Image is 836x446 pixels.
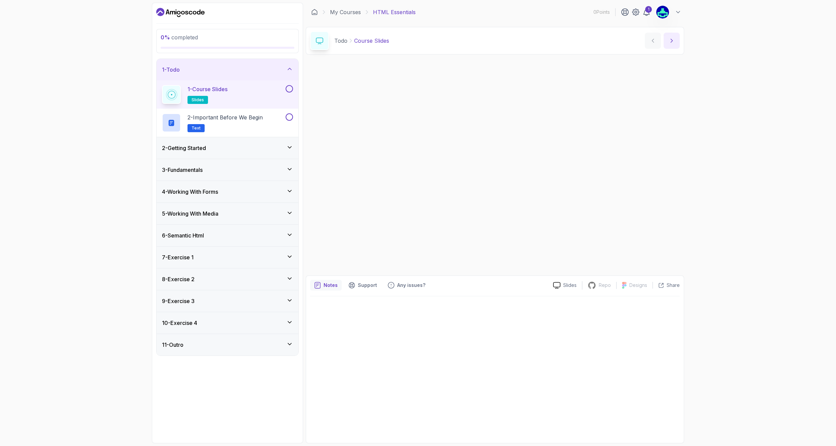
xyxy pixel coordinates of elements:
button: user profile image [656,5,681,19]
h3: 3 - Fundamentals [162,166,203,174]
h3: 6 - Semantic Html [162,231,204,239]
h3: 11 - Outro [162,341,183,349]
p: Share [667,282,680,289]
button: 6-Semantic Html [157,225,298,246]
button: 2-Important Before We BeginText [162,113,293,132]
p: Any issues? [397,282,425,289]
button: Share [653,282,680,289]
button: 1-Todo [157,59,298,80]
div: 1 [645,6,652,13]
p: 0 Points [593,9,610,15]
button: 11-Outro [157,334,298,356]
a: 1 [642,8,651,16]
a: Dashboard [311,9,318,15]
p: Designs [629,282,647,289]
img: user profile image [656,6,669,18]
p: Slides [563,282,577,289]
h3: 5 - Working With Media [162,210,218,218]
h3: 1 - Todo [162,66,180,74]
h3: 7 - Exercise 1 [162,253,194,261]
button: 8-Exercise 2 [157,268,298,290]
span: completed [161,34,198,41]
button: 9-Exercise 3 [157,290,298,312]
button: next content [664,33,680,49]
span: Text [192,125,201,131]
p: 2 - Important Before We Begin [187,113,263,121]
a: My Courses [330,8,361,16]
button: 2-Getting Started [157,137,298,159]
h3: 9 - Exercise 3 [162,297,195,305]
button: notes button [310,280,342,291]
h3: 2 - Getting Started [162,144,206,152]
button: 3-Fundamentals [157,159,298,181]
button: 1-Course Slidesslides [162,85,293,104]
a: Dashboard [156,7,205,18]
p: Repo [599,282,611,289]
button: Feedback button [384,280,429,291]
p: Notes [324,282,338,289]
h3: 10 - Exercise 4 [162,319,197,327]
p: Support [358,282,377,289]
a: Slides [548,282,582,289]
button: 7-Exercise 1 [157,247,298,268]
button: previous content [645,33,661,49]
button: 10-Exercise 4 [157,312,298,334]
p: Todo [334,37,347,45]
p: 1 - Course Slides [187,85,227,93]
h3: 8 - Exercise 2 [162,275,195,283]
button: 4-Working With Forms [157,181,298,202]
button: Support button [344,280,381,291]
span: slides [192,97,204,103]
span: 0 % [161,34,170,41]
h3: 4 - Working With Forms [162,188,218,196]
p: HTML Essentials [373,8,416,16]
button: 5-Working With Media [157,203,298,224]
p: Course Slides [354,37,389,45]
